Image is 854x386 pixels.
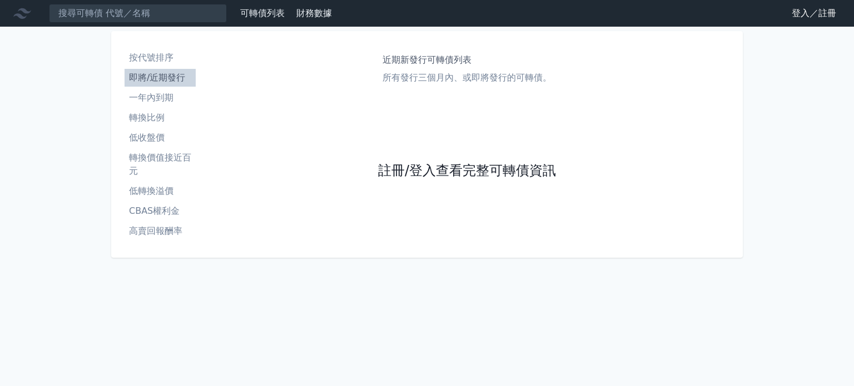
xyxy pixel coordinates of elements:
[125,149,196,180] a: 轉換價值接近百元
[383,71,552,84] p: 所有發行三個月內、或即將發行的可轉債。
[125,222,196,240] a: 高賣回報酬率
[125,202,196,220] a: CBAS權利金
[125,111,196,124] li: 轉換比例
[125,69,196,87] a: 即將/近期發行
[125,204,196,218] li: CBAS權利金
[296,8,332,18] a: 財務數據
[125,89,196,107] a: 一年內到期
[378,162,556,180] a: 註冊/登入查看完整可轉債資訊
[383,53,552,67] h1: 近期新發行可轉債列表
[125,182,196,200] a: 低轉換溢價
[125,151,196,178] li: 轉換價值接近百元
[125,91,196,104] li: 一年內到期
[125,224,196,238] li: 高賣回報酬率
[125,109,196,127] a: 轉換比例
[125,51,196,64] li: 按代號排序
[125,71,196,84] li: 即將/近期發行
[240,8,285,18] a: 可轉債列表
[125,184,196,198] li: 低轉換溢價
[125,49,196,67] a: 按代號排序
[125,129,196,147] a: 低收盤價
[49,4,227,23] input: 搜尋可轉債 代號／名稱
[783,4,845,22] a: 登入／註冊
[125,131,196,144] li: 低收盤價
